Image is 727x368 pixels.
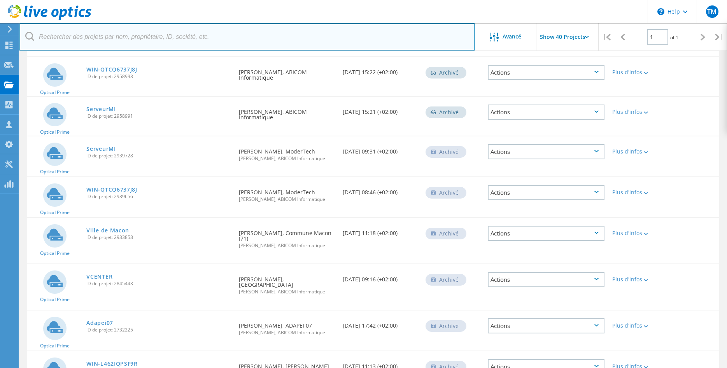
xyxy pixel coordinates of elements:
span: Optical Prime [40,344,70,348]
div: Archivé [426,320,466,332]
div: Actions [488,226,604,241]
div: Actions [488,272,604,287]
span: of 1 [670,34,678,41]
span: ID de projet: 2958991 [86,114,231,119]
span: [PERSON_NAME], ABICOM Informatique [239,290,335,294]
div: [PERSON_NAME], [GEOGRAPHIC_DATA] [235,264,339,302]
div: Archivé [426,228,466,239]
div: Archivé [426,274,466,286]
div: [DATE] 08:46 (+02:00) [339,177,422,203]
span: Optical Prime [40,297,70,302]
span: [PERSON_NAME], ABICOM Informatique [239,197,335,202]
div: [DATE] 15:21 (+02:00) [339,97,422,122]
span: [PERSON_NAME], ABICOM Informatique [239,243,335,248]
div: Actions [488,65,604,80]
svg: \n [657,8,664,15]
span: Optical Prime [40,210,70,215]
div: Archivé [426,67,466,78]
span: ID de projet: 2939728 [86,153,231,158]
span: Optical Prime [40,169,70,174]
div: [PERSON_NAME], ADAPEI 07 [235,310,339,343]
div: Plus d'infos [612,190,660,195]
div: [DATE] 15:22 (+02:00) [339,57,422,83]
div: [PERSON_NAME], ModerTech [235,136,339,169]
a: ServeurMI [86,146,116,152]
div: | [711,23,727,51]
span: Optical Prime [40,251,70,256]
a: ServeurMI [86,106,116,112]
div: [PERSON_NAME], ABICOM Informatique [235,57,339,88]
input: Rechercher des projets par nom, propriétaire, ID, société, etc. [19,23,475,51]
div: [DATE] 09:16 (+02:00) [339,264,422,290]
span: TM [707,9,716,15]
span: Optical Prime [40,130,70,134]
div: [DATE] 11:18 (+02:00) [339,218,422,244]
span: ID de projet: 2845443 [86,281,231,286]
span: ID de projet: 2939656 [86,194,231,199]
div: Plus d'infos [612,109,660,115]
a: WIN-L462IQPSF9R [86,361,138,366]
div: [PERSON_NAME], ModerTech [235,177,339,209]
div: Actions [488,318,604,333]
div: [DATE] 17:42 (+02:00) [339,310,422,336]
div: Archivé [426,187,466,199]
div: [PERSON_NAME], ABICOM Informatique [235,97,339,128]
div: [DATE] 09:31 (+02:00) [339,136,422,162]
span: ID de projet: 2958993 [86,74,231,79]
div: Plus d'infos [612,70,660,75]
div: Actions [488,185,604,200]
span: [PERSON_NAME], ABICOM Informatique [239,156,335,161]
a: Live Optics Dashboard [8,16,91,22]
a: Adapei07 [86,320,113,326]
div: Plus d'infos [612,277,660,282]
span: Avancé [503,34,521,39]
a: WIN-QTCQ6737J8J [86,187,137,192]
div: Actions [488,105,604,120]
span: ID de projet: 2933858 [86,235,231,240]
a: WIN-QTCQ6737J8J [86,67,137,72]
a: VCENTER [86,274,112,279]
span: ID de projet: 2732225 [86,328,231,332]
span: [PERSON_NAME], ABICOM Informatique [239,330,335,335]
span: Optical Prime [40,90,70,95]
div: Plus d'infos [612,230,660,236]
div: Plus d'infos [612,149,660,154]
div: Plus d'infos [612,323,660,328]
div: | [599,23,615,51]
div: Archivé [426,106,466,118]
div: Actions [488,144,604,159]
div: [PERSON_NAME], Commune Macon (71) [235,218,339,256]
a: Ville de Macon [86,228,129,233]
div: Archivé [426,146,466,158]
